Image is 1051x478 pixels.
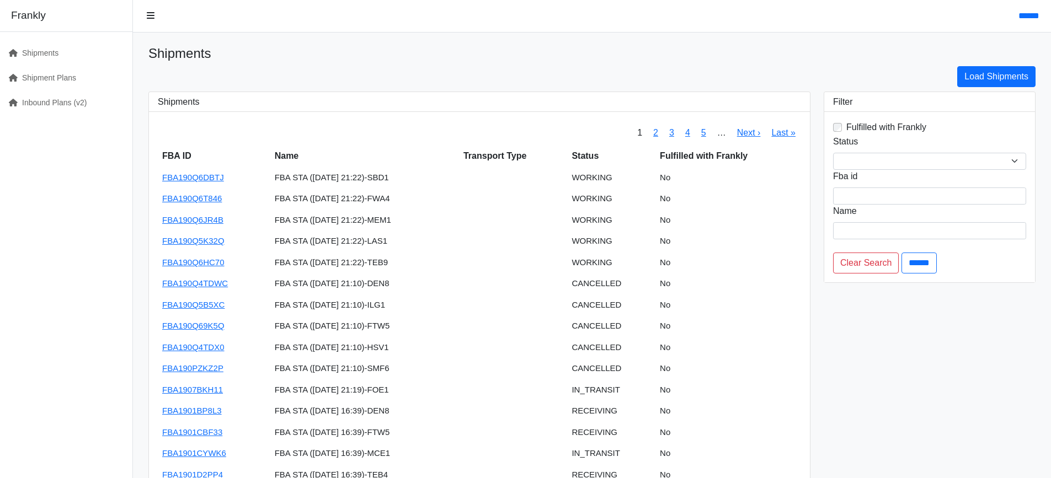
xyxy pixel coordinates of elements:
[162,385,223,394] a: FBA1907BKH11
[162,342,225,352] a: FBA190Q4TDX0
[270,230,459,252] td: FBA STA ([DATE] 21:22)-LAS1
[655,400,801,422] td: No
[567,167,655,189] td: WORKING
[737,128,761,137] a: Next ›
[957,66,1036,87] a: Load Shipments
[567,273,655,294] td: CANCELLED
[833,135,858,148] label: Status
[162,300,225,309] a: FBA190Q5B5XC
[771,128,796,137] a: Last »
[158,145,270,167] th: FBA ID
[162,321,225,330] a: FBA190Q69K5Q
[148,46,1036,62] h1: Shipments
[567,188,655,210] td: WORKING
[162,215,223,224] a: FBA190Q6JR4B
[162,194,222,203] a: FBA190Q6T846
[712,121,732,145] span: …
[833,205,857,218] label: Name
[162,406,222,415] a: FBA1901BP8L3
[685,128,690,137] a: 4
[270,379,459,401] td: FBA STA ([DATE] 21:19)-FOE1
[270,145,459,167] th: Name
[270,337,459,358] td: FBA STA ([DATE] 21:10)-HSV1
[270,188,459,210] td: FBA STA ([DATE] 21:22)-FWA4
[567,443,655,464] td: IN_TRANSIT
[270,443,459,464] td: FBA STA ([DATE] 16:39)-MCE1
[567,252,655,273] td: WORKING
[655,315,801,337] td: No
[833,170,857,183] label: Fba id
[655,210,801,231] td: No
[567,230,655,252] td: WORKING
[270,400,459,422] td: FBA STA ([DATE] 16:39)-DEN8
[567,400,655,422] td: RECEIVING
[655,379,801,401] td: No
[701,128,706,137] a: 5
[270,167,459,189] td: FBA STA ([DATE] 21:22)-SBD1
[669,128,674,137] a: 3
[567,315,655,337] td: CANCELLED
[162,448,226,458] a: FBA1901CYWK6
[655,422,801,443] td: No
[270,294,459,316] td: FBA STA ([DATE] 21:10)-ILG1
[632,121,801,145] nav: pager
[567,294,655,316] td: CANCELLED
[655,273,801,294] td: No
[567,358,655,379] td: CANCELLED
[162,257,225,267] a: FBA190Q6HC70
[270,422,459,443] td: FBA STA ([DATE] 16:39)-FTW5
[162,363,223,373] a: FBA190PZKZ2P
[270,273,459,294] td: FBA STA ([DATE] 21:10)-DEN8
[270,358,459,379] td: FBA STA ([DATE] 21:10)-SMF6
[162,278,228,288] a: FBA190Q4TDWC
[270,315,459,337] td: FBA STA ([DATE] 21:10)-FTW5
[655,443,801,464] td: No
[162,236,225,245] a: FBA190Q5K32Q
[833,96,1026,107] h3: Filter
[655,337,801,358] td: No
[162,427,222,437] a: FBA1901CBF33
[655,145,801,167] th: Fulfilled with Frankly
[655,252,801,273] td: No
[567,422,655,443] td: RECEIVING
[632,121,648,145] span: 1
[459,145,567,167] th: Transport Type
[833,253,899,273] a: Clear Search
[567,337,655,358] td: CANCELLED
[567,210,655,231] td: WORKING
[158,96,801,107] h3: Shipments
[655,167,801,189] td: No
[270,252,459,273] td: FBA STA ([DATE] 21:22)-TEB9
[270,210,459,231] td: FBA STA ([DATE] 21:22)-MEM1
[162,173,224,182] a: FBA190Q6DBTJ
[655,230,801,252] td: No
[567,379,655,401] td: IN_TRANSIT
[846,121,926,134] label: Fulfilled with Frankly
[655,358,801,379] td: No
[653,128,658,137] a: 2
[567,145,655,167] th: Status
[655,294,801,316] td: No
[655,188,801,210] td: No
